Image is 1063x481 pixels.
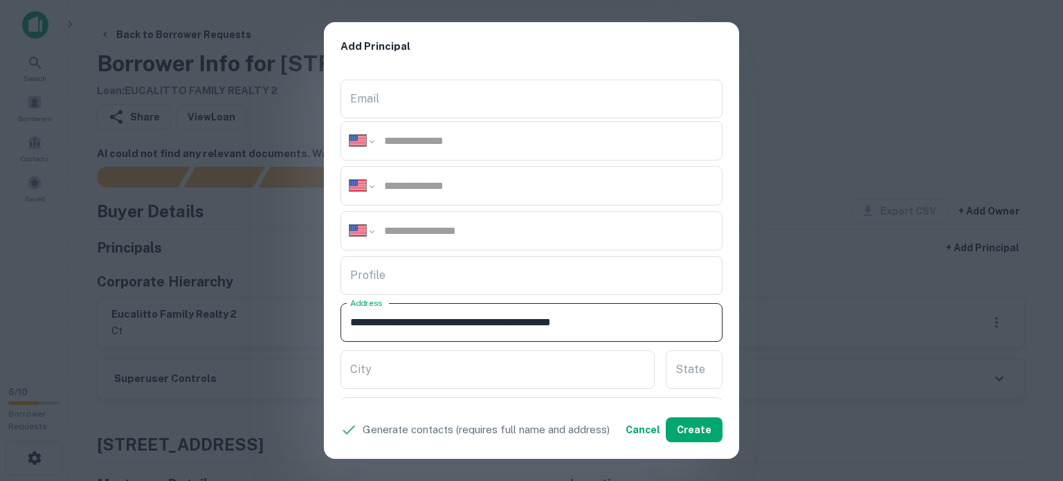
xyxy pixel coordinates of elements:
p: Generate contacts (requires full name and address) [363,421,610,438]
h2: Add Principal [324,22,739,71]
iframe: Chat Widget [994,370,1063,437]
label: Address [350,297,382,309]
button: Create [666,417,723,442]
button: Cancel [620,417,666,442]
